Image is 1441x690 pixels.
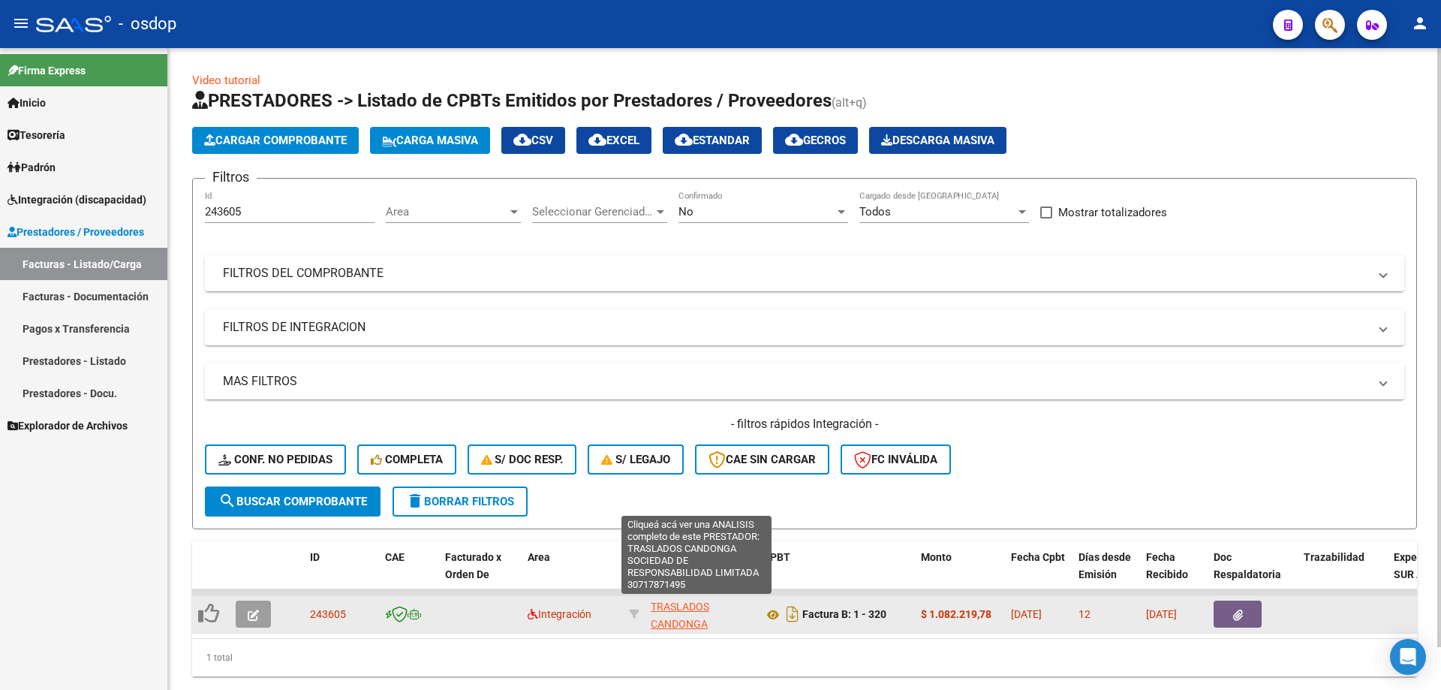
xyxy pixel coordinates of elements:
span: 243605 [310,608,346,620]
button: CAE SIN CARGAR [695,444,829,475]
datatable-header-cell: Monto [915,541,1005,607]
span: Doc Respaldatoria [1214,551,1281,580]
app-download-masive: Descarga masiva de comprobantes (adjuntos) [869,127,1006,154]
div: Open Intercom Messenger [1390,639,1426,675]
button: Gecros [773,127,858,154]
datatable-header-cell: Area [522,541,623,607]
button: EXCEL [576,127,651,154]
datatable-header-cell: Facturado x Orden De [439,541,522,607]
span: Facturado x Orden De [445,551,501,580]
span: Explorador de Archivos [8,417,128,434]
button: Descarga Masiva [869,127,1006,154]
span: Borrar Filtros [406,495,514,508]
span: ID [310,551,320,563]
span: Area [386,205,507,218]
mat-expansion-panel-header: MAS FILTROS [205,363,1404,399]
mat-icon: cloud_download [513,131,531,149]
datatable-header-cell: Trazabilidad [1298,541,1388,607]
span: Seleccionar Gerenciador [532,205,654,218]
span: Fecha Cpbt [1011,551,1065,563]
datatable-header-cell: Días desde Emisión [1072,541,1140,607]
button: Borrar Filtros [393,487,528,517]
button: Estandar [663,127,762,154]
mat-panel-title: FILTROS DE INTEGRACION [223,319,1368,336]
span: Conf. no pedidas [218,453,332,466]
span: Gecros [785,134,846,147]
span: Razón Social [651,551,713,563]
button: S/ Doc Resp. [468,444,577,475]
strong: Factura B: 1 - 320 [802,609,886,621]
button: CSV [501,127,565,154]
div: 1 total [192,639,1417,676]
span: FC Inválida [854,453,937,466]
span: Cargar Comprobante [204,134,347,147]
span: CPBT [763,551,790,563]
span: CAE [385,551,405,563]
button: Conf. no pedidas [205,444,346,475]
button: FC Inválida [841,444,951,475]
datatable-header-cell: Doc Respaldatoria [1208,541,1298,607]
span: Descarga Masiva [881,134,994,147]
span: Padrón [8,159,56,176]
span: Firma Express [8,62,86,79]
datatable-header-cell: ID [304,541,379,607]
mat-icon: search [218,492,236,510]
span: Todos [859,205,891,218]
div: 30717871495 [651,598,751,630]
datatable-header-cell: Fecha Recibido [1140,541,1208,607]
span: [DATE] [1146,608,1177,620]
i: Descargar documento [783,602,802,626]
span: CAE SIN CARGAR [708,453,816,466]
mat-icon: cloud_download [675,131,693,149]
datatable-header-cell: CPBT [757,541,915,607]
mat-panel-title: MAS FILTROS [223,373,1368,390]
datatable-header-cell: Razón Social [645,541,757,607]
mat-panel-title: FILTROS DEL COMPROBANTE [223,265,1368,282]
span: Fecha Recibido [1146,551,1188,580]
span: Carga Masiva [382,134,478,147]
span: (alt+q) [832,95,867,110]
strong: $ 1.082.219,78 [921,608,991,620]
datatable-header-cell: CAE [379,541,439,607]
mat-icon: cloud_download [785,131,803,149]
span: Días desde Emisión [1078,551,1131,580]
mat-expansion-panel-header: FILTROS DE INTEGRACION [205,309,1404,345]
span: Integración (discapacidad) [8,191,146,208]
span: CSV [513,134,553,147]
span: Monto [921,551,952,563]
button: S/ legajo [588,444,684,475]
span: S/ legajo [601,453,670,466]
span: Tesorería [8,127,65,143]
mat-icon: person [1411,14,1429,32]
mat-expansion-panel-header: FILTROS DEL COMPROBANTE [205,255,1404,291]
span: 12 [1078,608,1091,620]
mat-icon: delete [406,492,424,510]
button: Completa [357,444,456,475]
span: No [678,205,693,218]
mat-icon: cloud_download [588,131,606,149]
datatable-header-cell: Fecha Cpbt [1005,541,1072,607]
mat-icon: menu [12,14,30,32]
span: TRASLADOS CANDONGA SOCIEDAD DE RESPONSABILIDAD LIMITADA [651,601,743,681]
span: Integración [528,608,591,620]
span: Estandar [675,134,750,147]
span: Area [528,551,550,563]
span: - osdop [119,8,176,41]
span: Completa [371,453,443,466]
button: Cargar Comprobante [192,127,359,154]
span: Prestadores / Proveedores [8,224,144,240]
button: Carga Masiva [370,127,490,154]
span: PRESTADORES -> Listado de CPBTs Emitidos por Prestadores / Proveedores [192,90,832,111]
a: Video tutorial [192,74,260,87]
span: [DATE] [1011,608,1042,620]
span: EXCEL [588,134,639,147]
span: Trazabilidad [1304,551,1364,563]
h3: Filtros [205,167,257,188]
span: Inicio [8,95,46,111]
span: Mostrar totalizadores [1058,203,1167,221]
button: Buscar Comprobante [205,487,381,517]
h4: - filtros rápidos Integración - [205,416,1404,432]
span: S/ Doc Resp. [481,453,564,466]
span: Buscar Comprobante [218,495,367,508]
